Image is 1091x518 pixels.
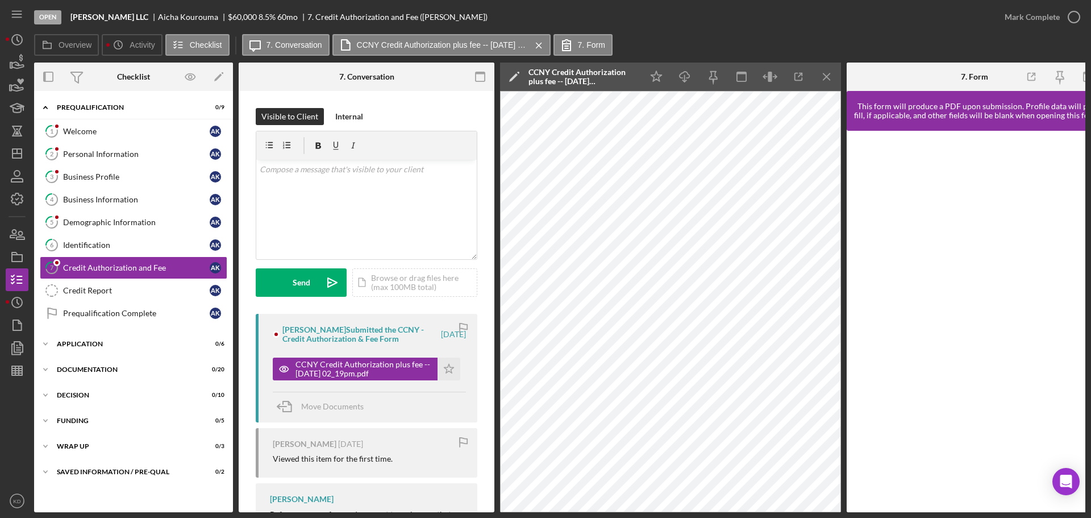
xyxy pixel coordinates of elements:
div: Aicha Kourouma [158,13,228,22]
div: Credit Report [63,286,210,295]
div: 8.5 % [259,13,276,22]
div: [PERSON_NAME] [270,495,334,504]
a: 6IdentificationAK [40,234,227,256]
tspan: 7 [50,264,54,271]
button: KD [6,490,28,512]
div: 7. Conversation [339,72,394,81]
div: Open Intercom Messenger [1052,468,1080,495]
div: 0 / 2 [204,469,224,475]
div: Send [293,268,310,297]
div: 0 / 6 [204,341,224,347]
div: Mark Complete [1005,6,1060,28]
b: [PERSON_NAME] LLC [70,13,148,22]
div: A K [210,126,221,137]
div: A K [210,171,221,183]
a: 1WelcomeAK [40,120,227,143]
tspan: 5 [50,218,53,226]
button: CCNY Credit Authorization plus fee -- [DATE] 02_19pm.pdf [273,358,460,380]
label: CCNY Credit Authorization plus fee -- [DATE] 02_19pm.pdf [357,40,527,49]
label: 7. Conversation [266,40,322,49]
div: Demographic Information [63,218,210,227]
div: Checklist [117,72,150,81]
div: 0 / 20 [204,366,224,373]
div: Visible to Client [261,108,318,125]
text: KD [13,498,20,504]
label: Overview [59,40,91,49]
div: A K [210,262,221,273]
div: Application [57,341,196,347]
a: 7Credit Authorization and FeeAK [40,256,227,279]
div: Identification [63,241,210,250]
label: Checklist [190,40,222,49]
div: Internal [335,108,363,125]
button: Activity [102,34,162,56]
button: 7. Conversation [242,34,330,56]
div: 7. Form [961,72,988,81]
div: [PERSON_NAME] Submitted the CCNY - Credit Authorization & Fee Form [282,325,439,343]
button: Checklist [165,34,230,56]
tspan: 4 [50,196,54,203]
div: [PERSON_NAME] [273,440,336,449]
div: Viewed this item for the first time. [273,454,393,463]
button: Overview [34,34,99,56]
div: A K [210,148,221,160]
div: A K [210,239,221,251]
div: CCNY Credit Authorization plus fee -- [DATE] 02_19pm.pdf [295,360,432,378]
div: 60 mo [277,13,298,22]
a: 3Business ProfileAK [40,165,227,188]
div: Business Information [63,195,210,204]
div: A K [210,285,221,296]
div: Open [34,10,61,24]
button: Visible to Client [256,108,324,125]
div: Credit Authorization and Fee [63,263,210,272]
div: Saved Information / Pre-Qual [57,469,196,475]
span: Move Documents [301,401,364,411]
a: 4Business InformationAK [40,188,227,211]
div: Personal Information [63,150,210,159]
div: CCNY Credit Authorization plus fee -- [DATE] 02_19pm.pdf [528,68,636,86]
button: Mark Complete [993,6,1085,28]
div: Documentation [57,366,196,373]
div: Funding [57,417,196,424]
tspan: 6 [50,241,54,248]
time: 2025-10-09 18:19 [441,330,466,339]
div: A K [210,194,221,205]
div: 0 / 5 [204,417,224,424]
tspan: 1 [50,127,53,135]
time: 2025-10-09 18:10 [338,440,363,449]
div: 0 / 9 [204,104,224,111]
tspan: 2 [50,150,53,158]
button: CCNY Credit Authorization plus fee -- [DATE] 02_19pm.pdf [332,34,551,56]
button: 7. Form [553,34,613,56]
a: 5Demographic InformationAK [40,211,227,234]
div: Business Profile [63,172,210,181]
div: A K [210,217,221,228]
div: Wrap up [57,443,196,450]
a: Credit ReportAK [40,279,227,302]
button: Internal [330,108,369,125]
div: 7. Credit Authorization and Fee ([PERSON_NAME]) [307,13,488,22]
button: Move Documents [273,392,375,421]
div: Welcome [63,127,210,136]
div: Prequalification [57,104,196,111]
div: Decision [57,392,196,399]
div: A K [210,308,221,319]
label: 7. Form [578,40,605,49]
span: $60,000 [228,12,257,22]
div: 0 / 10 [204,392,224,399]
div: 0 / 3 [204,443,224,450]
div: Prequalification Complete [63,309,210,318]
a: Prequalification CompleteAK [40,302,227,325]
label: Activity [130,40,155,49]
button: Send [256,268,347,297]
a: 2Personal InformationAK [40,143,227,165]
tspan: 3 [50,173,53,180]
